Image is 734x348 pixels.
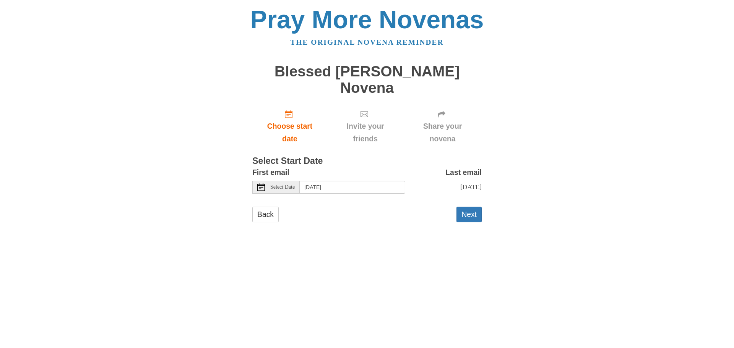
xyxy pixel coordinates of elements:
[252,63,482,96] h1: Blessed [PERSON_NAME] Novena
[460,183,482,191] span: [DATE]
[252,104,327,149] a: Choose start date
[456,207,482,222] button: Next
[445,166,482,179] label: Last email
[411,120,474,145] span: Share your novena
[270,185,295,190] span: Select Date
[252,156,482,166] h3: Select Start Date
[403,104,482,149] div: Click "Next" to confirm your start date first.
[252,207,279,222] a: Back
[260,120,320,145] span: Choose start date
[250,5,484,34] a: Pray More Novenas
[252,166,289,179] label: First email
[335,120,396,145] span: Invite your friends
[327,104,403,149] div: Click "Next" to confirm your start date first.
[291,38,444,46] a: The original novena reminder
